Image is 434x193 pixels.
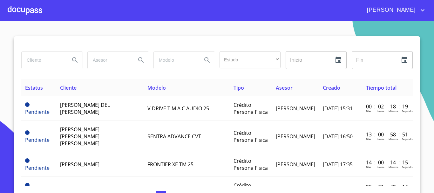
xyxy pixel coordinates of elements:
span: [PERSON_NAME] [362,5,419,15]
span: VERSA SENSE TM 25 SIN ACC [147,185,215,192]
span: Tiempo total [366,84,397,91]
button: Search [67,52,83,68]
p: Segundos [402,137,414,141]
span: [PERSON_NAME] DEL [PERSON_NAME] [60,101,110,115]
span: [PERSON_NAME] [276,161,315,168]
span: [PERSON_NAME] [PERSON_NAME] [PERSON_NAME] [60,126,99,147]
p: Horas [377,137,384,141]
span: [PERSON_NAME] [276,105,315,112]
span: Crédito Persona Física [234,129,268,143]
span: Pendiente [25,136,50,143]
span: Cliente [60,84,77,91]
span: Crédito Persona Física [234,101,268,115]
input: search [154,52,197,69]
span: [PERSON_NAME] [60,161,99,168]
span: V DRIVE T M A C AUDIO 25 [147,105,209,112]
span: Crédito Persona Física [234,157,268,171]
p: Dias [366,109,371,113]
span: Tipo [234,84,244,91]
span: [DATE] 17:35 [323,161,353,168]
p: 14 : 00 : 14 : 15 [366,159,409,166]
span: Creado [323,84,340,91]
p: Dias [366,165,371,169]
input: search [22,52,65,69]
p: Horas [377,109,384,113]
p: 25 : 01 : 42 : 16 [366,183,409,190]
p: Minutos [389,109,398,113]
span: [DATE] 16:07 [323,185,353,192]
span: Estatus [25,84,43,91]
button: Search [133,52,149,68]
span: Pendiente [25,130,30,135]
span: Pendiente [25,164,50,171]
div: ​ [220,51,281,68]
p: Segundos [402,109,414,113]
button: Search [200,52,215,68]
button: account of current user [362,5,426,15]
p: 13 : 00 : 58 : 51 [366,131,409,138]
p: Minutos [389,137,398,141]
input: search [88,52,131,69]
span: [DATE] 16:50 [323,133,353,140]
span: [PERSON_NAME] [276,133,315,140]
p: 00 : 02 : 18 : 19 [366,103,409,110]
span: [PERSON_NAME] [276,185,315,192]
span: SENTRA ADVANCE CVT [147,133,201,140]
span: [PERSON_NAME] [60,185,99,192]
p: Dias [366,137,371,141]
span: FRONTIER XE TM 25 [147,161,193,168]
span: Pendiente [25,102,30,107]
p: Segundos [402,165,414,169]
p: Minutos [389,165,398,169]
span: Pendiente [25,158,30,163]
span: Pendiente [25,108,50,115]
span: [DATE] 15:31 [323,105,353,112]
p: Horas [377,165,384,169]
span: Pendiente [25,183,30,187]
span: Asesor [276,84,293,91]
span: Modelo [147,84,166,91]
